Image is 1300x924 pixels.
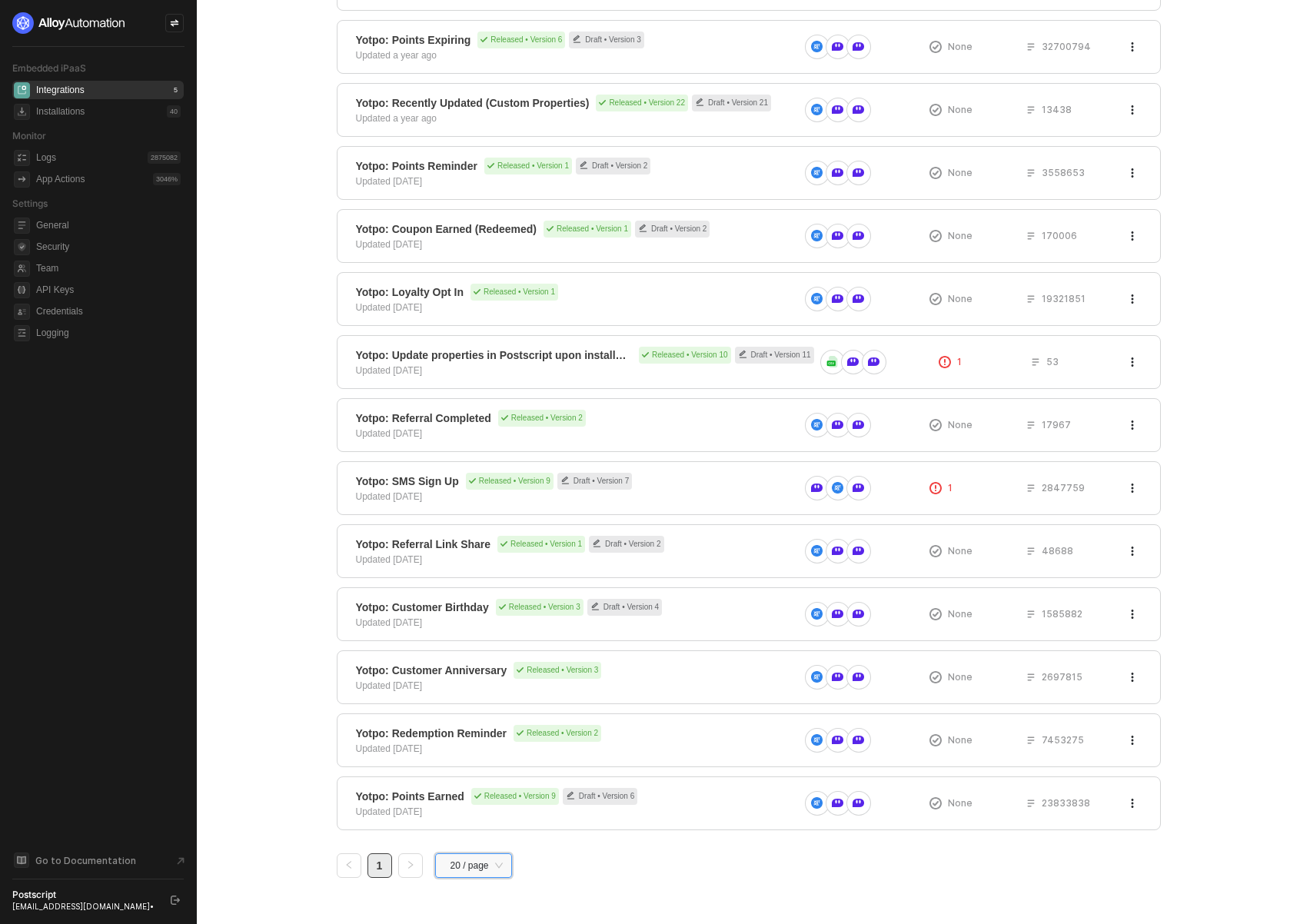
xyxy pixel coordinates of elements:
img: icon [832,167,843,178]
div: 40 [167,105,181,118]
span: Yotpo: SMS Sign Up [356,474,459,489]
span: Yotpo: Points Earned [356,789,464,804]
span: Yotpo: Loyalty Opt In [356,284,464,300]
span: 7453275 [1042,733,1084,746]
div: Released • Version 9 [471,788,559,805]
span: 20 / page [451,854,503,877]
span: icon-list [1026,420,1036,430]
span: Embedded iPaaS [12,62,86,74]
div: Installations [36,105,85,118]
img: icon [811,419,823,430]
span: Yotpo: Customer Anniversary [356,663,507,678]
span: 1 [957,355,962,368]
img: icon [832,293,843,304]
div: Integrations [36,84,85,97]
div: Updated a year ago [356,111,437,125]
li: Next Page [398,853,423,878]
span: icon-exclamation [929,671,942,683]
span: 3558653 [1042,166,1085,179]
span: Security [36,238,181,256]
img: icon [811,230,823,241]
span: icon-list [1031,357,1040,367]
span: icon-exclamation [929,482,942,494]
img: icon [811,41,823,52]
span: Settings [12,198,48,209]
div: Draft • Version 2 [589,536,663,553]
span: 2847759 [1042,481,1085,494]
div: Draft • Version 21 [692,95,771,111]
span: None [948,229,973,242]
span: icon-exclamation [929,104,942,116]
span: icon-app-actions [14,171,30,188]
span: icon-list [1026,673,1036,682]
span: security [14,239,30,255]
img: icon [811,734,823,746]
div: Updated a year ago [356,48,437,62]
div: Draft • Version 6 [563,788,637,805]
div: Released • Version 10 [639,347,731,364]
img: icon [832,41,843,52]
span: api-key [14,282,30,298]
span: icon-list [1026,168,1036,178]
div: Postscript [12,889,157,901]
img: icon [832,545,843,557]
div: Draft • Version 4 [587,599,662,616]
span: Yotpo: Referral Completed [356,410,491,426]
span: Yotpo: Points Reminder [356,158,477,174]
span: General [36,216,181,234]
img: icon [832,230,843,241]
span: icon-logs [14,150,30,166]
button: left [337,853,361,878]
img: icon [811,797,823,809]
span: icon-list [1026,42,1036,52]
div: Draft • Version 11 [735,347,814,364]
span: None [948,733,973,746]
img: icon [832,104,843,115]
div: Released • Version 1 [484,158,572,174]
span: icon-list [1026,547,1036,556]
button: right [398,853,423,878]
div: 2875082 [148,151,181,164]
img: icon [853,734,864,746]
span: None [948,796,973,809]
img: icon [832,419,843,430]
span: None [948,544,973,557]
span: logging [14,325,30,341]
span: icon-list [1026,294,1036,304]
span: 1585882 [1042,607,1082,620]
span: API Keys [36,281,181,299]
img: icon [811,608,823,620]
span: 19321851 [1042,292,1086,305]
span: 23833838 [1042,796,1090,809]
span: None [948,670,973,683]
span: team [14,261,30,277]
div: Updated [DATE] [356,553,422,567]
div: Updated [DATE] [356,364,422,377]
span: integrations [14,82,30,98]
span: icon-exclamation [929,608,942,620]
span: document-arrow [173,853,188,869]
a: logo [12,12,184,34]
img: icon [853,482,864,494]
img: icon [811,167,823,178]
img: icon [853,419,864,430]
span: icon-exclamation [929,419,942,431]
span: icon-exclamation [929,734,942,746]
span: right [406,860,415,869]
div: Page Size [435,853,512,878]
img: icon [853,608,864,620]
img: icon [832,608,843,620]
div: Updated [DATE] [356,616,422,630]
img: icon [847,356,859,367]
img: logo [12,12,126,34]
span: None [948,292,973,305]
span: icon-list [1026,231,1036,241]
div: Released • Version 22 [596,95,688,111]
img: icon [853,797,864,809]
span: None [948,40,973,53]
div: Released • Version 3 [496,599,584,616]
span: 32700794 [1042,40,1091,53]
span: icon-swap [170,18,179,28]
img: icon [832,797,843,809]
span: None [948,103,973,116]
